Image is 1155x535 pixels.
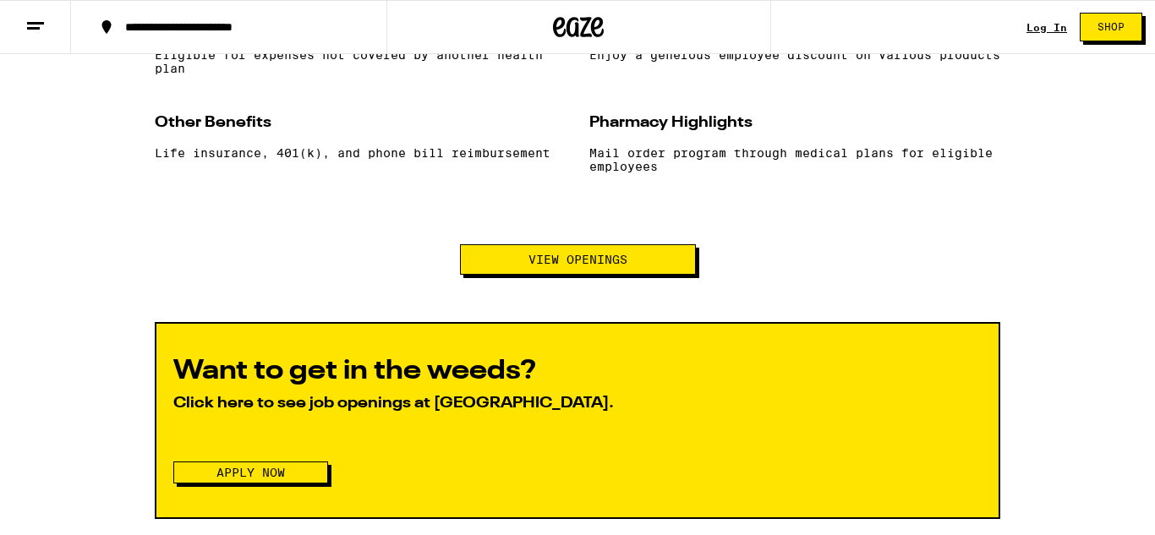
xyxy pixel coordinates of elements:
a: Apply Now [173,466,328,479]
p: Mail order program through medical plans for eligible employees [589,146,1000,173]
p: Click here to see job openings at [GEOGRAPHIC_DATA]. [173,393,982,414]
button: View Openings [460,244,696,275]
span: Shop [1098,22,1125,32]
button: Shop [1080,13,1142,41]
h3: Pharmacy Highlights [589,111,1000,134]
p: Life insurance, 401(k), and phone bill reimbursement [155,146,566,160]
p: Enjoy a generous employee discount on various products [589,48,1000,62]
span: View Openings [528,254,627,265]
span: Apply Now [216,467,285,478]
a: Shop [1067,13,1155,41]
button: Apply Now [173,461,328,483]
p: Eligible for expenses not covered by another health plan [155,48,566,75]
h2: Want to get in the weeds? [173,358,982,385]
span: Hi. Need any help? [10,12,122,25]
h3: Other Benefits [155,111,566,134]
a: Log In [1026,22,1067,33]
